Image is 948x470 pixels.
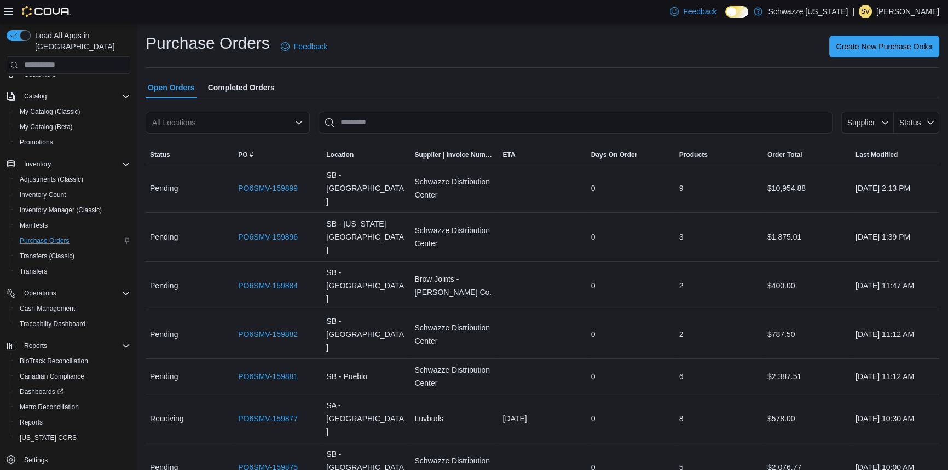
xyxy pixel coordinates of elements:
div: $2,387.51 [763,365,851,387]
button: Days On Order [587,146,675,164]
span: Pending [150,370,178,383]
a: Transfers (Classic) [15,249,79,263]
span: SB - Pueblo [326,370,367,383]
button: Reports [20,339,51,352]
span: Pending [150,279,178,292]
button: Inventory [20,158,55,171]
p: [PERSON_NAME] [876,5,939,18]
a: Manifests [15,219,52,232]
button: Adjustments (Classic) [11,172,135,187]
button: BioTrack Reconciliation [11,353,135,369]
span: Reports [20,339,130,352]
span: [US_STATE] CCRS [20,433,77,442]
div: Schwazze Distribution Center [410,171,498,206]
span: Feedback [294,41,327,52]
button: Reports [11,415,135,430]
a: PO6SMV-159884 [238,279,298,292]
div: Luvbuds [410,408,498,430]
span: Order Total [767,150,802,159]
input: This is a search bar. After typing your query, hit enter to filter the results lower in the page. [319,112,833,134]
span: Reports [15,416,130,429]
a: Promotions [15,136,57,149]
span: Catalog [24,92,47,101]
div: $787.50 [763,323,851,345]
span: Create New Purchase Order [836,41,933,52]
span: Settings [20,453,130,467]
div: $10,954.88 [763,177,851,199]
button: Inventory Count [11,187,135,202]
span: Metrc Reconciliation [15,401,130,414]
span: Adjustments (Classic) [20,175,83,184]
div: [DATE] 2:13 PM [851,177,939,199]
span: Dashboards [15,385,130,398]
button: Transfers (Classic) [11,248,135,264]
span: Pending [150,182,178,195]
span: Promotions [15,136,130,149]
button: Open list of options [294,118,303,127]
p: Schwazze [US_STATE] [768,5,848,18]
span: 9 [679,182,684,195]
button: ETA [498,146,586,164]
span: 0 [591,412,596,425]
a: PO6SMV-159877 [238,412,298,425]
a: Cash Management [15,302,79,315]
span: Transfers [20,267,47,276]
span: Manifests [20,221,48,230]
span: My Catalog (Beta) [20,123,73,131]
span: 8 [679,412,684,425]
a: BioTrack Reconciliation [15,355,93,368]
span: Inventory Count [15,188,130,201]
div: $1,875.01 [763,226,851,248]
span: 2 [679,279,684,292]
span: 3 [679,230,684,243]
a: My Catalog (Classic) [15,105,85,118]
span: Washington CCRS [15,431,130,444]
span: Transfers (Classic) [20,252,74,260]
span: 2 [679,328,684,341]
div: Location [326,150,354,159]
p: | [852,5,854,18]
span: Operations [20,287,130,300]
button: Catalog [20,90,51,103]
input: Dark Mode [725,6,748,18]
span: Open Orders [148,77,195,98]
a: Reports [15,416,47,429]
button: PO # [234,146,322,164]
span: SA - [GEOGRAPHIC_DATA] [326,399,406,438]
span: Traceabilty Dashboard [20,320,85,328]
button: Reports [2,338,135,353]
span: Completed Orders [208,77,275,98]
span: SB - [GEOGRAPHIC_DATA] [326,169,406,208]
span: Operations [24,289,56,298]
span: Inventory [24,160,51,169]
button: My Catalog (Classic) [11,104,135,119]
button: Products [675,146,763,164]
span: SB - [GEOGRAPHIC_DATA] [326,266,406,305]
button: Last Modified [851,146,939,164]
button: Inventory Manager (Classic) [11,202,135,218]
div: Brow Joints - [PERSON_NAME] Co. [410,268,498,303]
a: PO6SMV-159881 [238,370,298,383]
button: Transfers [11,264,135,279]
span: 0 [591,370,596,383]
span: Pending [150,328,178,341]
span: Last Modified [855,150,898,159]
a: Traceabilty Dashboard [15,317,90,330]
div: [DATE] 10:30 AM [851,408,939,430]
div: [DATE] 11:47 AM [851,275,939,297]
span: Days On Order [591,150,638,159]
span: PO # [238,150,253,159]
div: $400.00 [763,275,851,297]
a: PO6SMV-159899 [238,182,298,195]
a: Metrc Reconciliation [15,401,83,414]
span: BioTrack Reconciliation [15,355,130,368]
span: Canadian Compliance [20,372,84,381]
span: Settings [24,456,48,465]
span: Catalog [20,90,130,103]
div: [DATE] [498,408,586,430]
span: Purchase Orders [20,236,70,245]
span: 0 [591,182,596,195]
a: My Catalog (Beta) [15,120,77,134]
span: Traceabilty Dashboard [15,317,130,330]
span: My Catalog (Classic) [15,105,130,118]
